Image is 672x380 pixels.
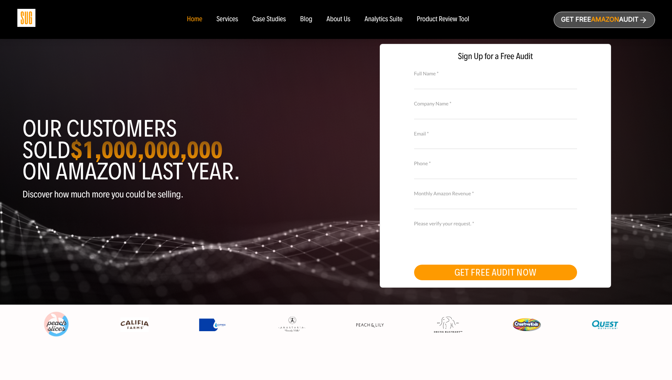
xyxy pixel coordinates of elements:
a: About Us [327,16,351,23]
input: Email * [414,137,577,149]
label: Email * [414,130,577,138]
img: Anastasia Beverly Hills [277,316,306,333]
a: Blog [300,16,312,23]
iframe: reCAPTCHA [414,226,522,254]
p: Discover how much more you could be selling. [23,189,331,200]
img: Califia Farms [120,317,149,332]
input: Contact Number * [414,167,577,179]
img: Peach & Lily [356,323,384,328]
a: Case Studies [252,16,286,23]
a: Analytics Suite [365,16,402,23]
h1: Our customers sold on Amazon last year. [23,118,331,182]
span: Sign Up for a Free Audit [387,51,604,62]
span: Amazon [591,16,619,23]
a: Home [187,16,202,23]
label: Company Name * [414,100,577,108]
input: Company Name * [414,106,577,119]
a: Services [216,16,238,23]
label: Monthly Amazon Revenue * [414,190,577,197]
input: Monthly Amazon Revenue * [414,197,577,209]
img: Quest Nutriton [591,317,619,332]
img: Creative Kids [513,318,541,331]
strong: $1,000,000,000 [70,136,222,165]
label: Please verify your request. * [414,220,577,228]
img: Peach Slices [42,310,70,339]
button: GET FREE AUDIT NOW [414,265,577,280]
label: Full Name * [414,70,577,77]
input: Full Name * [414,76,577,89]
img: Express Water [199,318,227,331]
img: Drunk Elephant [434,317,462,333]
img: Sug [17,9,35,27]
a: Get freeAmazonAudit [554,12,655,28]
a: Product Review Tool [417,16,469,23]
label: Phone * [414,160,577,167]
